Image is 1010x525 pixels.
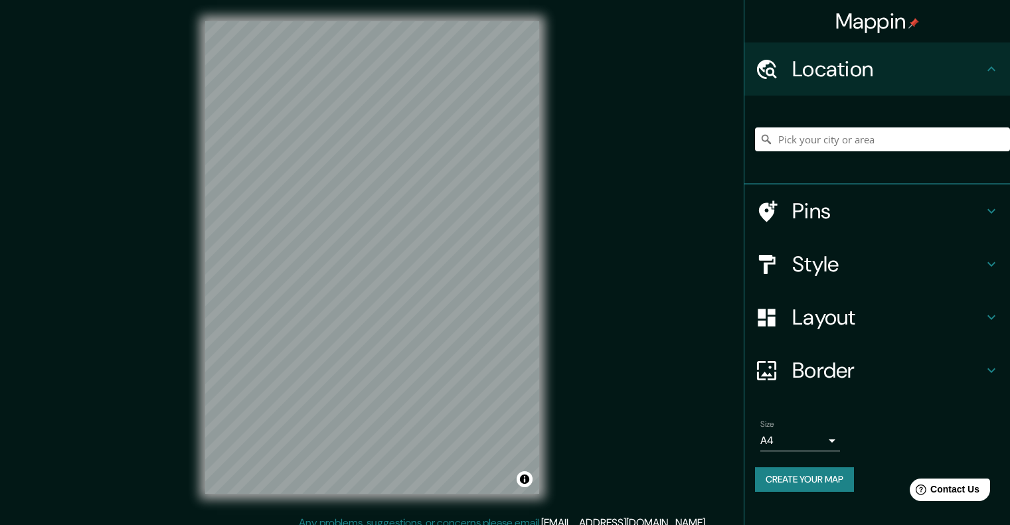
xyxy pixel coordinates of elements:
[792,251,983,277] h4: Style
[205,21,539,494] canvas: Map
[760,419,774,430] label: Size
[908,18,919,29] img: pin-icon.png
[744,238,1010,291] div: Style
[792,357,983,384] h4: Border
[744,42,1010,96] div: Location
[744,185,1010,238] div: Pins
[744,344,1010,397] div: Border
[892,473,995,510] iframe: Help widget launcher
[744,291,1010,344] div: Layout
[755,467,854,492] button: Create your map
[517,471,533,487] button: Toggle attribution
[792,304,983,331] h4: Layout
[792,198,983,224] h4: Pins
[755,127,1010,151] input: Pick your city or area
[760,430,840,451] div: A4
[835,8,920,35] h4: Mappin
[792,56,983,82] h4: Location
